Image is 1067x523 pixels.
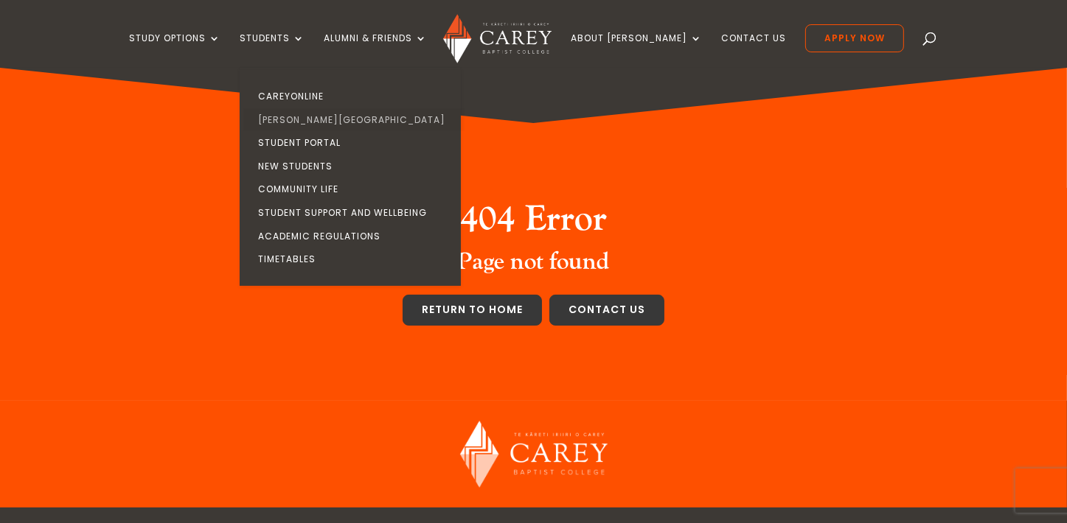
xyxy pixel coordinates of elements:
[549,295,664,326] a: Contact us
[240,33,305,68] a: Students
[243,155,465,178] a: New Students
[257,248,810,284] h3: Page not found
[460,475,608,492] a: Carey Baptist College
[243,248,465,271] a: Timetables
[243,178,465,201] a: Community Life
[805,24,904,52] a: Apply Now
[443,14,552,63] img: Carey Baptist College
[721,33,786,68] a: Contact Us
[243,225,465,248] a: Academic Regulations
[403,295,542,326] a: Return to home
[257,198,810,248] h2: 404 Error
[243,108,465,132] a: [PERSON_NAME][GEOGRAPHIC_DATA]
[324,33,427,68] a: Alumni & Friends
[460,421,608,488] img: Carey Baptist College
[571,33,702,68] a: About [PERSON_NAME]
[129,33,220,68] a: Study Options
[243,131,465,155] a: Student Portal
[243,85,465,108] a: CareyOnline
[243,201,465,225] a: Student Support and Wellbeing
